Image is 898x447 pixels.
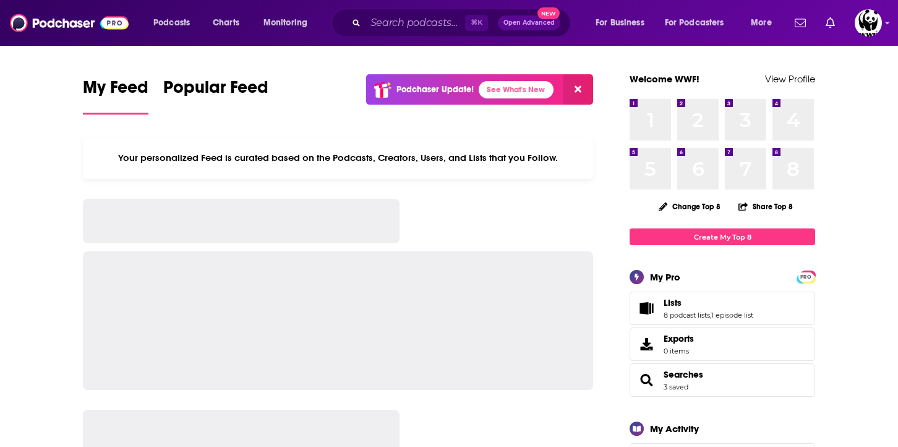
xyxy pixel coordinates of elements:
[650,271,680,283] div: My Pro
[503,20,555,26] span: Open Advanced
[537,7,560,19] span: New
[664,333,694,344] span: Exports
[650,423,699,435] div: My Activity
[664,297,682,308] span: Lists
[711,311,753,319] a: 1 episode list
[396,84,474,95] p: Podchaser Update!
[83,77,148,105] span: My Feed
[634,300,659,317] a: Lists
[664,311,710,319] a: 8 podcast lists
[630,228,815,245] a: Create My Top 8
[821,12,840,33] a: Show notifications dropdown
[855,9,882,37] span: Logged in as MXA_Team
[634,336,659,353] span: Exports
[596,14,644,32] span: For Business
[465,15,488,31] span: ⌘ K
[742,13,787,33] button: open menu
[798,272,813,281] a: PRO
[738,194,793,219] button: Share Top 8
[255,13,323,33] button: open menu
[630,363,815,397] span: Searches
[664,297,753,308] a: Lists
[343,9,583,37] div: Search podcasts, credits, & more...
[145,13,206,33] button: open menu
[10,11,129,35] img: Podchaser - Follow, Share and Rate Podcasts
[765,73,815,85] a: View Profile
[634,371,659,389] a: Searches
[664,347,694,355] span: 0 items
[651,199,728,214] button: Change Top 8
[657,13,742,33] button: open menu
[630,73,699,85] a: Welcome WWF!
[163,77,268,105] span: Popular Feed
[213,14,239,32] span: Charts
[366,13,465,33] input: Search podcasts, credits, & more...
[664,383,688,391] a: 3 saved
[630,328,815,361] a: Exports
[205,13,247,33] a: Charts
[83,137,593,179] div: Your personalized Feed is curated based on the Podcasts, Creators, Users, and Lists that you Follow.
[479,81,554,98] a: See What's New
[710,311,711,319] span: ,
[664,369,703,380] a: Searches
[665,14,724,32] span: For Podcasters
[751,14,772,32] span: More
[630,292,815,325] span: Lists
[263,14,307,32] span: Monitoring
[83,77,148,115] a: My Feed
[498,15,560,30] button: Open AdvancedNew
[153,14,190,32] span: Podcasts
[163,77,268,115] a: Popular Feed
[855,9,882,37] button: Show profile menu
[855,9,882,37] img: User Profile
[587,13,660,33] button: open menu
[790,12,811,33] a: Show notifications dropdown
